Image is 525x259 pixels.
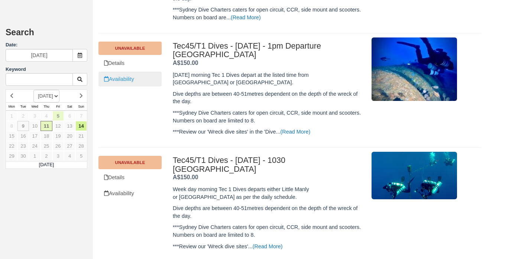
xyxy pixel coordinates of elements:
[17,102,29,111] th: Tue
[6,66,26,72] label: Keyword
[52,102,64,111] th: Fri
[173,223,362,239] p: ***Sydney Dive Charters caters for open circuit, CCR, side mount and scooters. Numbers on board a...
[6,131,17,141] a: 15
[75,111,87,121] a: 7
[6,151,17,161] a: 29
[64,102,75,111] th: Sat
[75,102,87,111] th: Sun
[64,121,75,131] a: 13
[98,186,162,201] a: Unavailable.
[29,151,40,161] a: 1
[173,90,362,105] p: Dive depths are between 40-51metres dependent on the depth of the wreck of the day.
[173,174,198,180] span: A$150.00
[75,151,87,161] a: 5
[17,151,29,161] a: 30
[40,151,52,161] a: 2
[281,129,311,135] a: (Read More)
[173,156,362,174] h2: Tec45/T1 Dives - [DATE] - 1030 [GEOGRAPHIC_DATA]
[17,141,29,151] a: 23
[6,141,17,151] a: 22
[29,121,40,131] a: 10
[29,131,40,141] a: 17
[173,109,362,124] p: ***Sydney Dive Charters caters for open circuit, CCR, side mount and scooters. Numbers on board a...
[75,141,87,151] a: 28
[52,131,64,141] a: 19
[98,42,162,55] a: Unavailable
[75,121,87,131] a: 14
[52,151,64,161] a: 3
[173,60,198,66] span: A$150.00
[40,111,52,121] a: 4
[40,131,52,141] a: 18
[98,156,162,169] a: Unavailable
[173,42,362,59] h2: Tec45/T1 Dives - [DATE] - 1pm Departure [GEOGRAPHIC_DATA]
[17,111,29,121] a: 2
[98,170,162,185] a: Details
[173,243,362,250] p: ***Review our 'Wreck dive sites'...
[98,72,162,87] a: Unavailable.
[64,131,75,141] a: 20
[98,56,162,71] a: Details
[64,111,75,121] a: 6
[75,131,87,141] a: 21
[6,28,87,42] h2: Search
[173,60,198,66] strong: Price: A$150
[29,102,40,111] th: Wed
[52,111,64,121] a: 5
[6,111,17,121] a: 1
[231,14,261,20] a: (Read More)
[173,128,362,136] p: ***Review our 'Wreck dive sites' in the 'Dive...
[372,37,457,101] img: M275-1
[52,121,64,131] a: 12
[17,121,29,131] a: 9
[64,141,75,151] a: 27
[40,121,52,131] a: 11
[6,42,87,49] label: Date:
[173,186,362,201] p: Week day morning Tec 1 Dives departs either Little Manly or [GEOGRAPHIC_DATA] as per the daily sc...
[17,131,29,141] a: 16
[253,243,283,249] a: (Read More)
[64,151,75,161] a: 4
[29,141,40,151] a: 24
[372,152,457,199] img: M442-1
[52,141,64,151] a: 26
[29,111,40,121] a: 3
[173,174,198,180] strong: Price: A$150
[40,102,52,111] th: Thu
[173,6,362,21] p: ***Sydney Dive Charters caters for open circuit, CCR, side mount and scooters. Numbers on board a...
[6,102,17,111] th: Mon
[173,204,362,220] p: Dive depths are between 40-51metres dependent on the depth of the wreck of the day.
[72,73,87,86] button: Keyword Search
[173,71,362,86] p: [DATE] morning Tec 1 Dives depart at the listed time from [GEOGRAPHIC_DATA] or [GEOGRAPHIC_DATA].
[40,141,52,151] a: 25
[6,161,87,168] td: [DATE]
[6,121,17,131] a: 8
